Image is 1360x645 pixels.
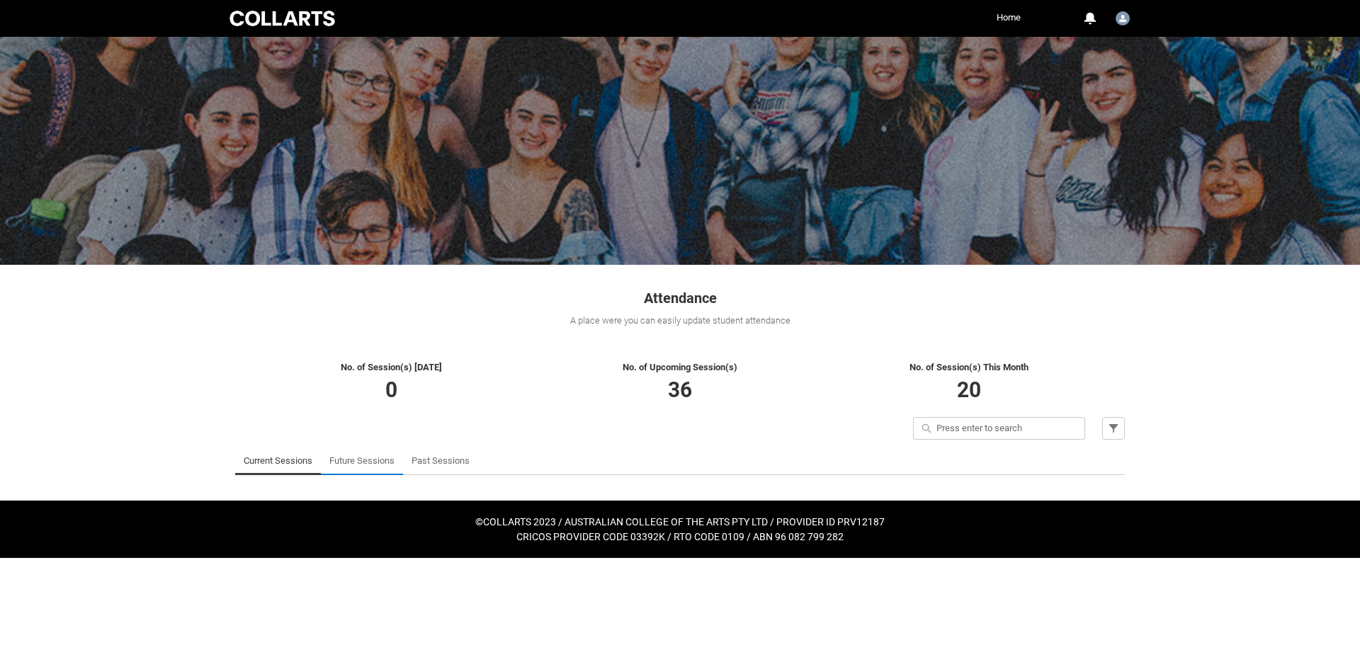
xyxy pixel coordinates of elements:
[321,447,403,475] li: Future Sessions
[913,417,1085,440] input: Press enter to search
[1102,417,1125,440] button: Filter
[412,447,470,475] a: Past Sessions
[909,362,1028,372] span: No. of Session(s) This Month
[235,314,1125,328] div: A place were you can easily update student attendance
[329,447,395,475] a: Future Sessions
[341,362,442,372] span: No. of Session(s) [DATE]
[244,447,312,475] a: Current Sessions
[668,377,692,402] span: 36
[644,290,717,307] span: Attendance
[385,377,397,402] span: 0
[403,447,478,475] li: Past Sessions
[1112,6,1133,28] button: User Profile Faculty.ekelly
[623,362,737,372] span: No. of Upcoming Session(s)
[957,377,981,402] span: 20
[1116,11,1130,25] img: Faculty.ekelly
[993,7,1024,28] a: Home
[235,447,321,475] li: Current Sessions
